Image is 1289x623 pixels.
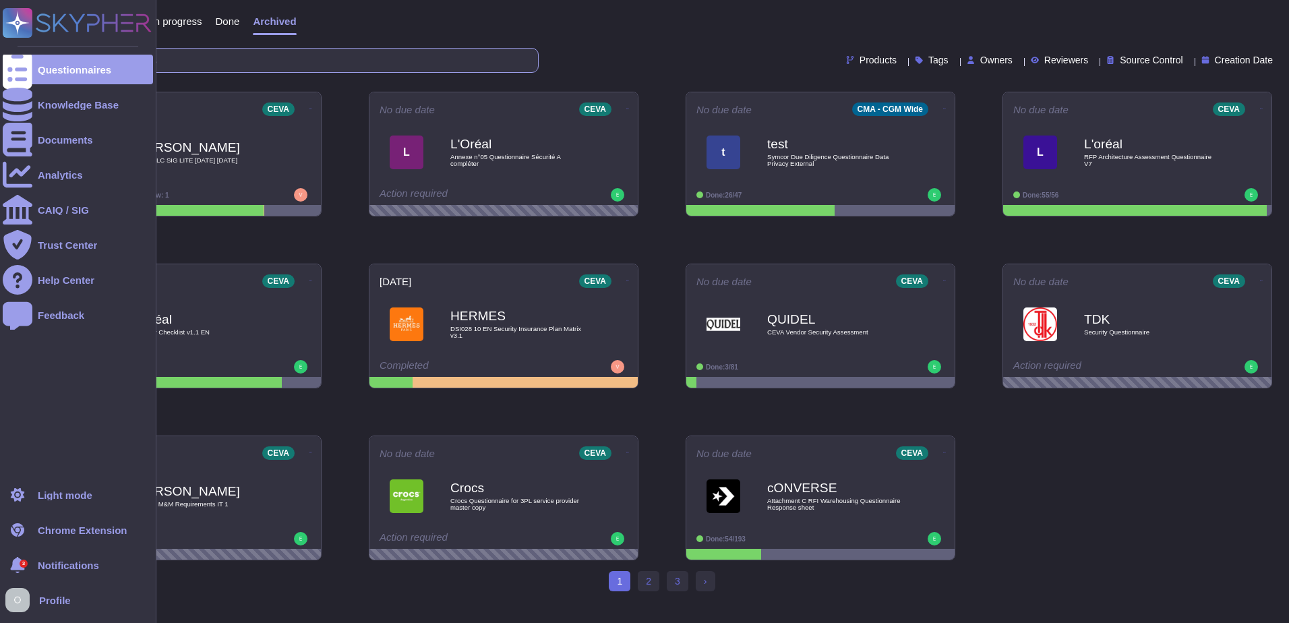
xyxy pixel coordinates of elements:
[450,326,585,338] span: DSI028 10 EN Security Insurance Plan Matrix v3.1
[579,446,611,460] div: CEVA
[3,585,39,615] button: user
[1013,360,1178,374] div: Action required
[262,102,295,116] div: CEVA
[133,313,268,326] b: L'oréal
[5,588,30,612] img: user
[638,571,659,591] a: 2
[20,560,28,568] div: 3
[1084,329,1219,336] span: Security Questionnaire
[39,595,71,605] span: Profile
[380,188,545,202] div: Action required
[253,16,296,26] span: Archived
[390,479,423,513] img: Logo
[3,55,153,84] a: Questionnaires
[852,102,928,116] div: CMA - CGM Wide
[450,138,585,150] b: L'Oréal
[767,329,902,336] span: CEVA Vendor Security Assessment
[133,501,268,508] span: 01 RDC M&M Requirements IT 1
[390,136,423,169] div: L
[860,55,897,65] span: Products
[767,481,902,494] b: cONVERSE
[390,307,423,341] img: Logo
[706,191,742,199] span: Done: 26/47
[696,448,752,458] span: No due date
[450,498,585,510] span: Crocs Questionnaire for 3PL service provider master copy
[38,525,127,535] div: Chrome Extension
[380,448,435,458] span: No due date
[609,571,630,591] span: 1
[38,275,94,285] div: Help Center
[3,265,153,295] a: Help Center
[579,274,611,288] div: CEVA
[1084,313,1219,326] b: TDK
[1023,307,1057,341] img: Logo
[38,310,84,320] div: Feedback
[38,65,111,75] div: Questionnaires
[380,105,435,115] span: No due date
[928,532,941,545] img: user
[706,535,746,543] span: Done: 54/193
[1013,276,1069,287] span: No due date
[767,138,902,150] b: test
[1023,191,1058,199] span: Done: 55/56
[896,446,928,460] div: CEVA
[450,309,585,322] b: HERMES
[1215,55,1273,65] span: Creation Date
[696,276,752,287] span: No due date
[133,157,268,164] span: CEVA ELC SIG LITE [DATE] [DATE]
[579,102,611,116] div: CEVA
[3,300,153,330] a: Feedback
[38,490,92,500] div: Light mode
[707,136,740,169] div: t
[667,571,688,591] a: 3
[928,360,941,374] img: user
[1023,136,1057,169] div: L
[704,576,707,587] span: ›
[262,274,295,288] div: CEVA
[380,532,545,545] div: Action required
[896,274,928,288] div: CEVA
[133,329,268,336] span: Security Checklist v1.1 EN
[767,313,902,326] b: QUIDEL
[38,205,89,215] div: CAIQ / SIG
[1245,188,1258,202] img: user
[980,55,1013,65] span: Owners
[38,135,93,145] div: Documents
[216,16,240,26] span: Done
[1213,102,1245,116] div: CEVA
[1044,55,1088,65] span: Reviewers
[611,188,624,202] img: user
[928,55,949,65] span: Tags
[294,360,307,374] img: user
[53,49,538,72] input: Search by keywords
[38,170,83,180] div: Analytics
[450,154,585,167] span: Annexe n°05 Questionnaire Sécurité A compléter
[3,90,153,119] a: Knowledge Base
[706,363,738,371] span: Done: 3/81
[696,105,752,115] span: No due date
[380,276,411,287] span: [DATE]
[131,191,169,199] span: To review: 1
[1120,55,1182,65] span: Source Control
[3,195,153,225] a: CAIQ / SIG
[3,160,153,189] a: Analytics
[1213,274,1245,288] div: CEVA
[611,360,624,374] img: user
[3,230,153,260] a: Trust Center
[3,125,153,154] a: Documents
[1013,105,1069,115] span: No due date
[380,360,545,374] div: Completed
[1084,154,1219,167] span: RFP Architecture Assessment Questionnaire V7
[928,188,941,202] img: user
[450,481,585,494] b: Crocs
[707,307,740,341] img: Logo
[767,498,902,510] span: Attachment C RFI Warehousing Questionnaire Response sheet
[262,446,295,460] div: CEVA
[38,100,119,110] div: Knowledge Base
[767,154,902,167] span: Symcor Due Diligence Questionnaire Data Privacy External
[611,532,624,545] img: user
[38,560,99,570] span: Notifications
[707,479,740,513] img: Logo
[151,16,202,26] span: In progress
[1084,138,1219,150] b: L'oréal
